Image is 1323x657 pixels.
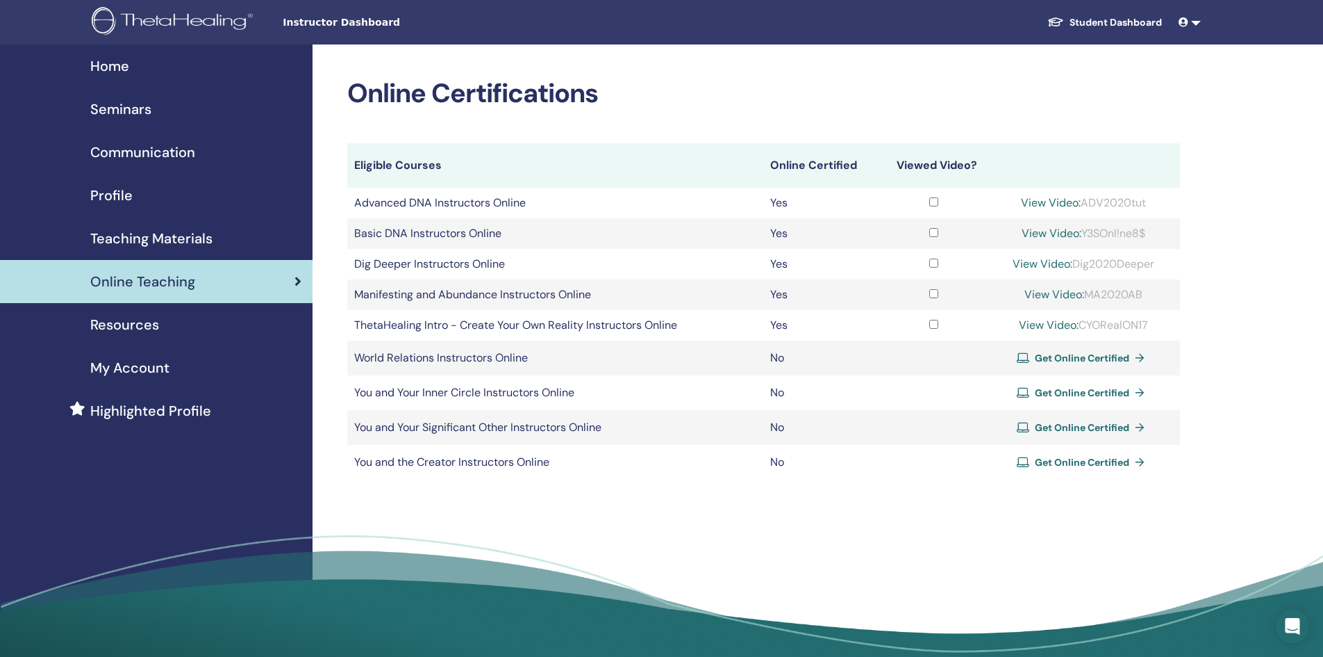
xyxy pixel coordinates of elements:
[1022,226,1081,241] a: View Video:
[1047,16,1064,28] img: graduation-cap-white.svg
[90,271,195,292] span: Online Teaching
[763,143,879,188] th: Online Certified
[1017,417,1150,438] a: Get Online Certified
[347,143,763,188] th: Eligible Courses
[90,228,213,249] span: Teaching Materials
[90,400,211,421] span: Highlighted Profile
[995,225,1173,242] div: Y3SOnl!ne8$
[995,256,1173,273] div: Dig2020Deeper
[347,249,763,279] td: Dig Deeper Instructors Online
[347,78,1180,110] h2: Online Certifications
[763,410,879,445] td: No
[1019,318,1079,332] a: View Video:
[763,375,879,410] td: No
[90,357,169,378] span: My Account
[1276,610,1309,643] div: Open Intercom Messenger
[347,445,763,480] td: You and the Creator Instructors Online
[763,445,879,480] td: No
[347,218,763,249] td: Basic DNA Instructors Online
[90,99,151,120] span: Seminars
[1035,352,1129,364] span: Get Online Certified
[1017,382,1150,403] a: Get Online Certified
[347,375,763,410] td: You and Your Inner Circle Instructors Online
[1017,452,1150,473] a: Get Online Certified
[90,142,195,163] span: Communication
[763,249,879,279] td: Yes
[763,341,879,375] td: No
[879,143,988,188] th: Viewed Video?
[1035,387,1129,399] span: Get Online Certified
[90,185,133,206] span: Profile
[995,317,1173,334] div: CYORealON17
[283,15,491,30] span: Instructor Dashboard
[90,56,129,76] span: Home
[763,279,879,310] td: Yes
[347,279,763,310] td: Manifesting and Abundance Instructors Online
[347,310,763,341] td: ThetaHealing Intro - Create Your Own Reality Instructors Online
[763,218,879,249] td: Yes
[347,410,763,445] td: You and Your Significant Other Instructors Online
[347,188,763,218] td: Advanced DNA Instructors Online
[995,195,1173,211] div: ADV2020tut
[1013,257,1072,271] a: View Video:
[1017,348,1150,368] a: Get Online Certified
[347,341,763,375] td: World Relations Instructors Online
[763,188,879,218] td: Yes
[1035,456,1129,469] span: Get Online Certified
[1021,195,1081,210] a: View Video:
[1035,421,1129,434] span: Get Online Certified
[763,310,879,341] td: Yes
[90,314,159,335] span: Resources
[995,286,1173,303] div: MA2020AB
[1024,287,1084,302] a: View Video:
[1036,10,1173,35] a: Student Dashboard
[92,7,258,38] img: logo.png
